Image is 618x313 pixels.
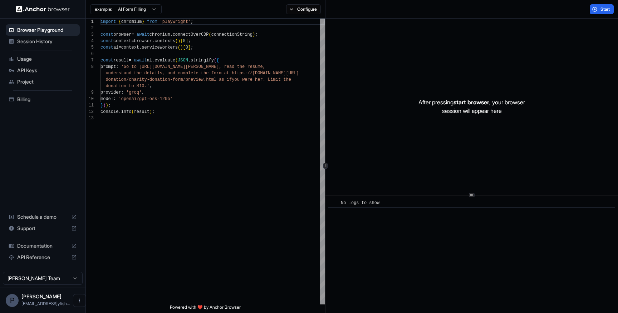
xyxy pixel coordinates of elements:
span: browser [134,39,152,44]
div: 3 [86,31,94,38]
span: const [100,45,113,50]
span: ( [175,58,178,63]
span: Start [600,6,610,12]
span: ) [252,32,255,37]
div: 9 [86,89,94,96]
span: ( [178,45,180,50]
div: 8 [86,64,94,70]
span: Usage [17,55,77,63]
img: Anchor Logo [16,6,70,13]
span: 0 [183,39,185,44]
span: const [100,39,113,44]
span: Documentation [17,242,68,249]
span: = [129,58,131,63]
button: Start [590,4,614,14]
span: } [142,19,144,24]
span: Session History [17,38,77,45]
span: . [152,39,154,44]
div: 1 [86,19,94,25]
span: ) [106,103,108,108]
p: After pressing , your browser session will appear here [418,98,525,115]
span: Powered with ❤️ by Anchor Browser [170,304,241,313]
span: JSON [178,58,188,63]
span: : [116,64,118,69]
span: . [170,32,172,37]
span: : [121,90,124,95]
span: . [152,58,154,63]
div: 7 [86,57,94,64]
span: console [100,109,118,114]
span: prompt [100,64,116,69]
span: API Keys [17,67,77,74]
span: ) [149,109,152,114]
span: result [113,58,129,63]
span: context [113,39,131,44]
span: 'Go to [URL][DOMAIN_NAME][PERSON_NAME], re [121,64,229,69]
span: Browser Playground [17,26,77,34]
span: ttps://[DOMAIN_NAME][URL] [234,71,299,76]
span: connectionString [211,32,252,37]
div: Project [6,76,80,88]
span: { [118,19,121,24]
div: API Keys [6,65,80,76]
span: await [137,32,149,37]
span: 0 [186,45,188,50]
span: ) [180,45,183,50]
span: Schedule a demo [17,213,68,220]
span: ] [188,45,191,50]
span: ) [178,39,180,44]
span: evaluate [154,58,175,63]
span: result [134,109,149,114]
span: connectOverCDP [173,32,209,37]
div: 4 [86,38,94,44]
span: example: [95,6,112,12]
span: from [147,19,157,24]
div: Browser Playground [6,24,80,36]
div: Schedule a demo [6,211,80,223]
span: ( [209,32,211,37]
span: ; [191,45,193,50]
span: ​ [332,199,335,207]
span: Billing [17,96,77,103]
span: serviceWorkers [142,45,178,50]
span: ; [188,39,191,44]
div: P [6,294,19,307]
span: . [118,109,121,114]
span: Pasha Dudka [21,293,62,299]
span: start browser [453,99,489,106]
span: browser [113,32,131,37]
span: 'playwright' [160,19,191,24]
span: donation to $10.' [106,84,149,89]
div: Usage [6,53,80,65]
span: chromium [149,32,170,37]
div: 13 [86,115,94,121]
span: = [131,39,134,44]
span: provider [100,90,121,95]
span: ad the resume, [229,64,265,69]
span: stringify [191,58,214,63]
span: : [113,96,116,101]
div: 12 [86,109,94,115]
span: await [134,58,147,63]
span: . [139,45,142,50]
span: } [100,103,103,108]
div: Documentation [6,240,80,252]
div: Session History [6,36,80,47]
span: ) [103,103,106,108]
span: info [121,109,132,114]
span: ] [186,39,188,44]
span: ai [113,45,118,50]
div: 6 [86,51,94,57]
span: ( [214,58,216,63]
span: ai [147,58,152,63]
span: No logs to show [341,200,379,205]
span: const [100,32,113,37]
span: Support [17,225,68,232]
span: pasha@tinyfish.io [21,301,70,306]
span: = [131,32,134,37]
button: Open menu [73,294,86,307]
span: ; [255,32,257,37]
button: Configure [286,4,321,14]
span: ; [191,19,193,24]
div: 5 [86,44,94,51]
